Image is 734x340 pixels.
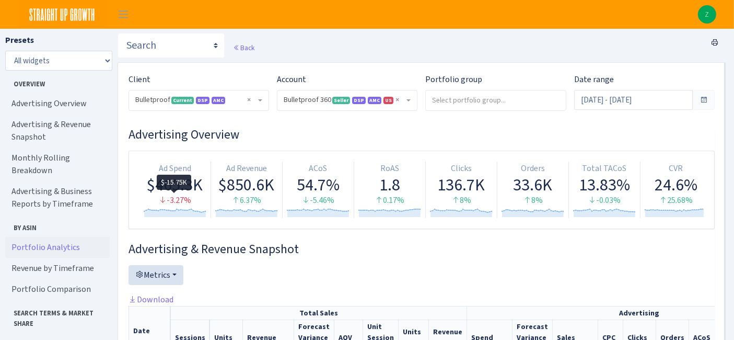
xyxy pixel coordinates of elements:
[573,195,636,207] div: -0.03%
[110,6,136,23] button: Toggle navigation
[135,95,256,105] span: Bulletproof <span class="badge badge-success">Current</span><span class="badge badge-primary">DSP...
[573,163,636,175] div: Total TACoS
[368,97,381,104] span: AMC
[502,175,564,195] div: 33.6K
[395,95,399,105] span: Remove all items
[645,175,707,195] div: 24.6%
[144,175,206,195] div: $465.3K
[277,90,417,110] span: Bulletproof 360 <span class="badge badge-success">Seller</span><span class="badge badge-primary">...
[430,195,493,207] div: 8%
[129,90,269,110] span: Bulletproof <span class="badge badge-success">Current</span><span class="badge badge-primary">DSP...
[502,163,564,175] div: Orders
[573,175,636,195] div: 13.83%
[430,163,493,175] div: Clicks
[171,97,194,104] span: Current
[5,34,34,47] label: Presets
[144,195,206,207] div: -3.27%
[425,73,482,86] label: Portfolio group
[502,195,564,207] div: 8%
[212,97,225,104] span: AMC
[215,175,278,195] div: $850.6K
[5,279,110,300] a: Portfolio Comparison
[5,258,110,279] a: Revenue by Timeframe
[129,265,183,285] button: Metrics
[430,175,493,195] div: 136.7K
[332,97,350,104] span: Seller
[277,73,306,86] label: Account
[144,163,206,175] div: Ad Spend
[5,114,110,148] a: Advertising & Revenue Snapshot
[426,90,566,109] input: Select portfolio group...
[6,304,109,328] span: Search Terms & Market Share
[698,5,716,24] img: Zach Belous
[287,195,349,207] div: -5.46%
[215,163,278,175] div: Ad Revenue
[129,73,150,86] label: Client
[247,95,251,105] span: Remove all items
[6,219,109,233] span: By ASIN
[383,97,393,104] span: US
[645,163,707,175] div: CVR
[5,148,110,181] a: Monthly Rolling Breakdown
[574,73,614,86] label: Date range
[287,163,349,175] div: ACoS
[129,242,715,257] h3: Widget #2
[157,175,191,190] div: $-15.75K
[352,97,366,104] span: DSP
[196,97,209,104] span: DSP
[6,75,109,89] span: Overview
[645,195,707,207] div: 25.68%
[171,306,467,320] th: Total Sales
[129,294,173,305] a: Download
[5,93,110,114] a: Advertising Overview
[215,195,278,207] div: 6.37%
[698,5,716,24] a: Z
[129,127,715,142] h3: Widget #1
[284,95,404,105] span: Bulletproof 360 <span class="badge badge-success">Seller</span><span class="badge badge-primary">...
[5,181,110,214] a: Advertising & Business Reports by Timeframe
[358,195,421,207] div: 0.17%
[358,163,421,175] div: RoAS
[233,43,254,52] a: Back
[358,175,421,195] div: 1.8
[5,237,110,258] a: Portfolio Analytics
[287,175,349,195] div: 54.7%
